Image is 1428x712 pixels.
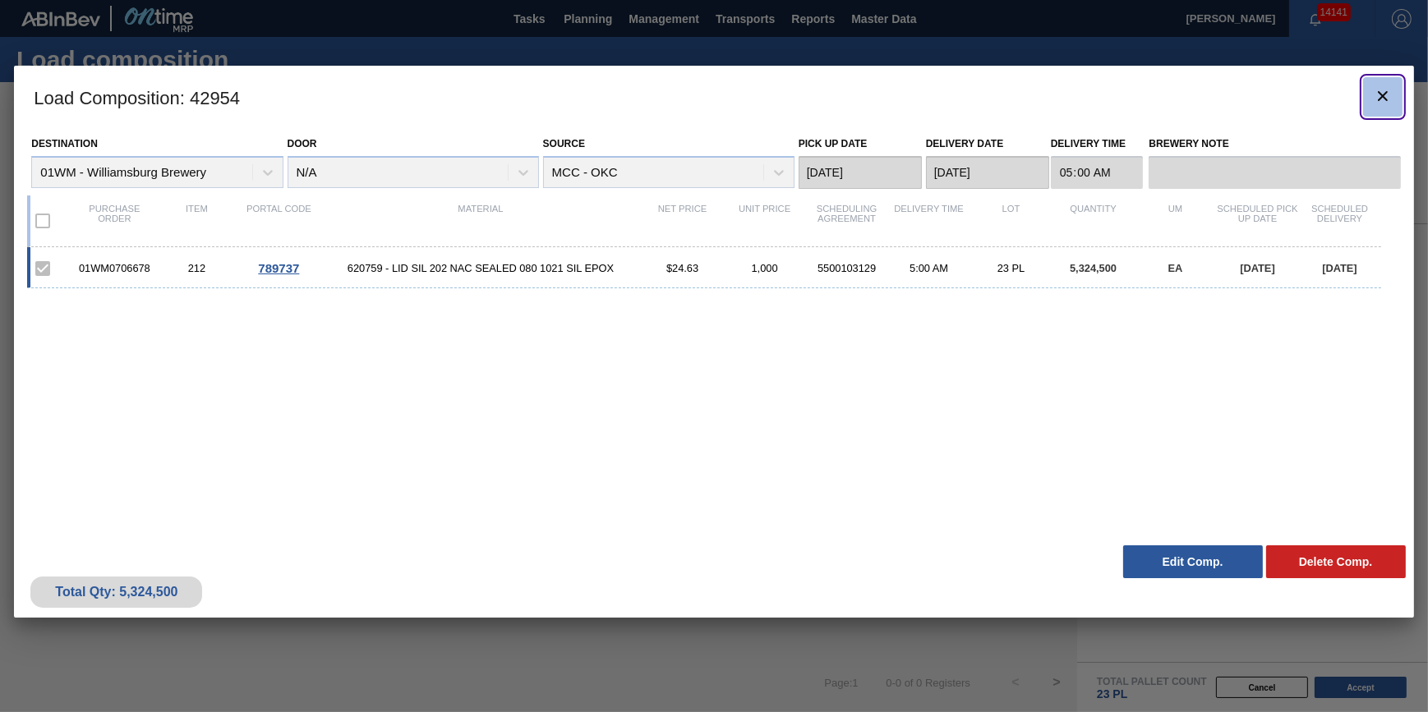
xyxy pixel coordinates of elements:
[888,204,970,238] div: Delivery Time
[320,204,641,238] div: Material
[320,262,641,274] span: 620759 - LID SIL 202 NAC SEALED 080 1021 SIL EPOX
[31,138,97,149] label: Destination
[1053,204,1135,238] div: Quantity
[888,262,970,274] div: 5:00 AM
[926,138,1003,149] label: Delivery Date
[1266,545,1406,578] button: Delete Comp.
[43,585,190,599] div: Total Qty: 5,324,500
[1070,262,1117,274] span: 5,324,500
[73,204,155,238] div: Purchase order
[799,138,868,149] label: Pick up Date
[155,204,237,238] div: Item
[258,261,299,275] span: 789737
[1149,132,1400,156] label: Brewery Note
[806,262,888,274] div: 5500103129
[1217,204,1299,238] div: Scheduled Pick up Date
[14,66,1413,128] h3: Load Composition : 42954
[799,156,922,189] input: mm/dd/yyyy
[806,204,888,238] div: Scheduling Agreement
[1123,545,1263,578] button: Edit Comp.
[642,204,724,238] div: Net Price
[642,262,724,274] div: $24.63
[1135,204,1217,238] div: UM
[724,204,806,238] div: Unit Price
[1168,262,1183,274] span: EA
[543,138,585,149] label: Source
[926,156,1049,189] input: mm/dd/yyyy
[155,262,237,274] div: 212
[1240,262,1274,274] span: [DATE]
[237,204,320,238] div: Portal code
[237,261,320,275] div: Go to Order
[724,262,806,274] div: 1,000
[73,262,155,274] div: 01WM0706678
[970,204,1053,238] div: Lot
[1299,204,1381,238] div: Scheduled Delivery
[288,138,317,149] label: Door
[1051,132,1144,156] label: Delivery Time
[970,262,1053,274] div: 23 PL
[1322,262,1357,274] span: [DATE]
